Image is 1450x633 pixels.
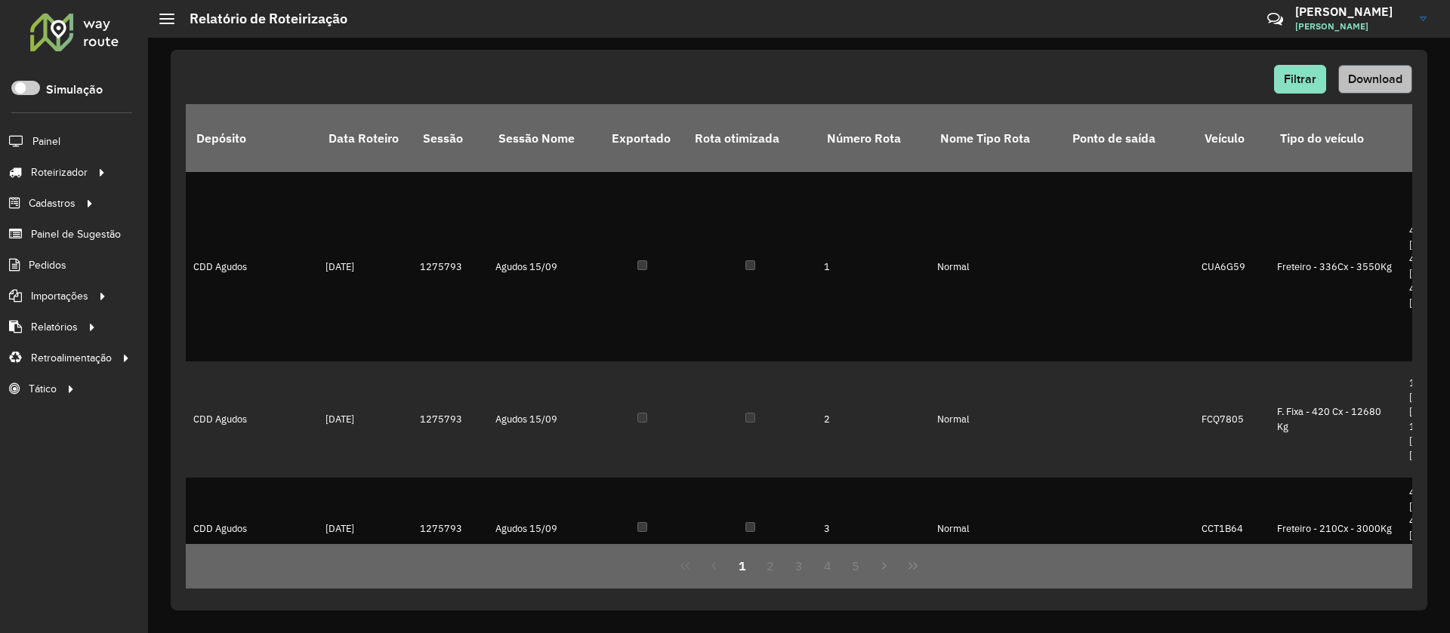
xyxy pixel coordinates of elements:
[785,552,813,580] button: 3
[412,478,488,579] td: 1275793
[29,257,66,273] span: Pedidos
[1295,20,1408,33] span: [PERSON_NAME]
[601,104,684,172] th: Exportado
[318,361,412,478] td: [DATE]
[318,172,412,361] td: [DATE]
[186,104,318,172] th: Depósito
[29,381,57,397] span: Tático
[412,172,488,361] td: 1275793
[1062,104,1194,172] th: Ponto de saída
[488,478,601,579] td: Agudos 15/09
[1338,65,1412,94] button: Download
[1295,5,1408,19] h3: [PERSON_NAME]
[756,552,785,580] button: 2
[412,104,488,172] th: Sessão
[1259,3,1291,35] a: Contato Rápido
[684,104,816,172] th: Rota otimizada
[816,478,930,579] td: 3
[813,552,842,580] button: 4
[31,164,88,180] span: Roteirizador
[29,195,76,211] span: Cadastros
[318,478,412,579] td: [DATE]
[31,319,78,335] span: Relatórios
[31,226,121,242] span: Painel de Sugestão
[930,478,1062,579] td: Normal
[930,104,1062,172] th: Nome Tipo Rota
[930,172,1062,361] td: Normal
[870,552,899,580] button: Next Page
[1284,72,1316,85] span: Filtrar
[1274,65,1326,94] button: Filtrar
[816,361,930,478] td: 2
[1194,172,1270,361] td: CUA6G59
[186,361,318,478] td: CDD Agudos
[412,361,488,478] td: 1275793
[816,172,930,361] td: 1
[488,104,601,172] th: Sessão Nome
[488,361,601,478] td: Agudos 15/09
[899,552,927,580] button: Last Page
[46,81,103,99] label: Simulação
[1270,361,1402,478] td: F. Fixa - 420 Cx - 12680 Kg
[816,104,930,172] th: Número Rota
[1194,104,1270,172] th: Veículo
[1348,72,1402,85] span: Download
[31,350,112,366] span: Retroalimentação
[1194,361,1270,478] td: FCQ7805
[1270,172,1402,361] td: Freteiro - 336Cx - 3550Kg
[31,288,88,304] span: Importações
[186,478,318,579] td: CDD Agudos
[728,552,757,580] button: 1
[1194,478,1270,579] td: CCT1B64
[488,172,601,361] td: Agudos 15/09
[174,11,347,27] h2: Relatório de Roteirização
[842,552,871,580] button: 5
[318,104,412,172] th: Data Roteiro
[930,361,1062,478] td: Normal
[1270,104,1402,172] th: Tipo do veículo
[1270,478,1402,579] td: Freteiro - 210Cx - 3000Kg
[32,134,60,149] span: Painel
[186,172,318,361] td: CDD Agudos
